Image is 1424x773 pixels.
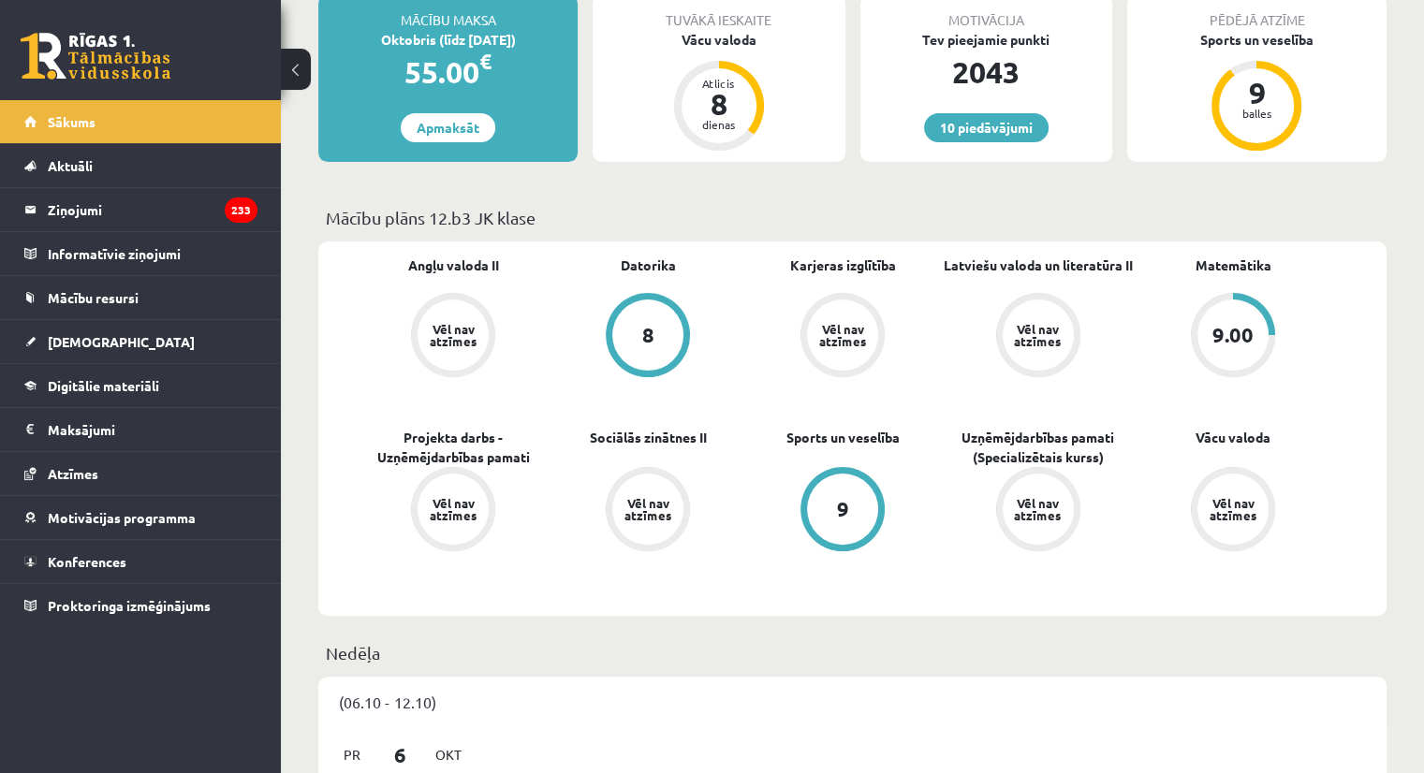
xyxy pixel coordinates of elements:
legend: Ziņojumi [48,188,257,231]
div: Vēl nav atzīmes [1207,497,1259,521]
a: Vēl nav atzīmes [941,293,1136,381]
a: Vēl nav atzīmes [551,467,745,555]
div: Vēl nav atzīmes [1012,323,1064,347]
div: 55.00 [318,50,578,95]
a: Angļu valoda II [408,255,499,275]
a: Motivācijas programma [24,496,257,539]
span: 6 [372,739,430,770]
a: Informatīvie ziņojumi [24,232,257,275]
span: € [479,48,492,75]
div: 8 [691,89,747,119]
a: Aktuāli [24,144,257,187]
a: Vēl nav atzīmes [356,467,551,555]
div: balles [1228,108,1285,119]
a: Vēl nav atzīmes [941,467,1136,555]
div: 9 [837,499,849,519]
a: Proktoringa izmēģinājums [24,584,257,627]
div: 9 [1228,78,1285,108]
a: Sports un veselība [786,428,900,447]
div: Sports un veselība [1127,30,1387,50]
a: Vēl nav atzīmes [356,293,551,381]
div: Vēl nav atzīmes [427,497,479,521]
span: [DEMOGRAPHIC_DATA] [48,333,195,350]
a: Konferences [24,540,257,583]
a: Vācu valoda [1196,428,1270,447]
a: Apmaksāt [401,113,495,142]
div: Vācu valoda [593,30,844,50]
div: Atlicis [691,78,747,89]
span: Digitālie materiāli [48,377,159,394]
span: Sākums [48,113,95,130]
p: Mācību plāns 12.b3 JK klase [326,205,1379,230]
div: Tev pieejamie punkti [860,30,1112,50]
a: 9 [745,467,940,555]
div: 2043 [860,50,1112,95]
a: 9.00 [1136,293,1330,381]
a: Karjeras izglītība [790,255,896,275]
a: Sports un veselība 9 balles [1127,30,1387,153]
div: Oktobris (līdz [DATE]) [318,30,578,50]
span: Pr [332,740,372,769]
div: 8 [642,325,654,345]
div: Vēl nav atzīmes [816,323,869,347]
span: Aktuāli [48,157,93,174]
span: Atzīmes [48,465,98,482]
a: Ziņojumi233 [24,188,257,231]
a: 8 [551,293,745,381]
a: Projekta darbs - Uzņēmējdarbības pamati [356,428,551,467]
span: Konferences [48,553,126,570]
div: Vēl nav atzīmes [1012,497,1064,521]
a: Vēl nav atzīmes [1136,467,1330,555]
legend: Informatīvie ziņojumi [48,232,257,275]
div: Vēl nav atzīmes [427,323,479,347]
p: Nedēļa [326,640,1379,665]
a: Uzņēmējdarbības pamati (Specializētais kurss) [941,428,1136,467]
a: Vēl nav atzīmes [745,293,940,381]
i: 233 [225,197,257,223]
a: Latviešu valoda un literatūra II [944,255,1133,275]
span: Motivācijas programma [48,509,196,526]
a: Digitālie materiāli [24,364,257,407]
a: Sociālās zinātnes II [590,428,707,447]
div: Vēl nav atzīmes [622,497,674,521]
span: Okt [429,740,468,769]
div: dienas [691,119,747,130]
a: Sākums [24,100,257,143]
span: Proktoringa izmēģinājums [48,597,211,614]
a: Atzīmes [24,452,257,495]
a: Rīgas 1. Tālmācības vidusskola [21,33,170,80]
a: [DEMOGRAPHIC_DATA] [24,320,257,363]
a: Datorika [621,255,676,275]
span: Mācību resursi [48,289,139,306]
div: (06.10 - 12.10) [318,677,1387,727]
a: Maksājumi [24,408,257,451]
a: Matemātika [1195,255,1270,275]
a: Vācu valoda Atlicis 8 dienas [593,30,844,153]
a: 10 piedāvājumi [924,113,1049,142]
a: Mācību resursi [24,276,257,319]
legend: Maksājumi [48,408,257,451]
div: 9.00 [1212,325,1254,345]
